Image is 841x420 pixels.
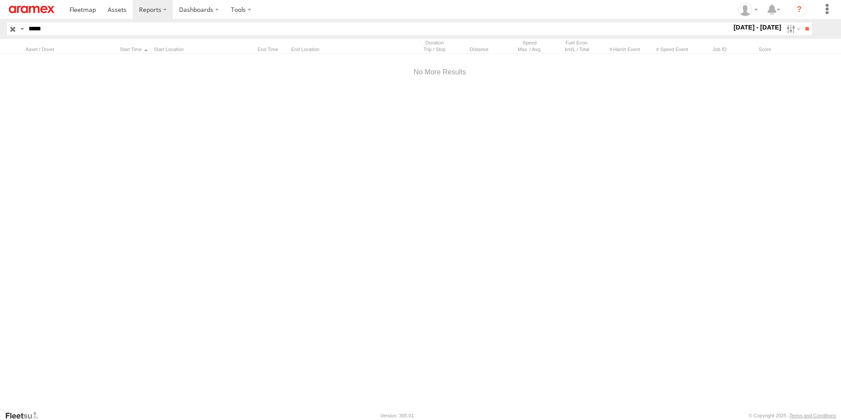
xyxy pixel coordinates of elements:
[460,46,504,52] div: Click to Sort
[698,46,742,52] div: Job ID
[5,411,45,420] a: Visit our Website
[745,46,785,52] div: Score
[18,22,26,35] label: Search Query
[749,413,836,418] div: © Copyright 2025 -
[790,413,836,418] a: Terms and Conditions
[783,22,802,35] label: Search Filter Options
[792,3,806,17] i: ?
[380,413,414,418] div: Version: 305.01
[26,46,113,52] div: Click to Sort
[735,3,761,16] div: Emad Mabrouk
[117,46,150,52] div: Click to Sort
[732,22,783,32] label: [DATE] - [DATE]
[9,6,55,13] img: aramex-logo.svg
[254,46,288,52] div: Click to Sort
